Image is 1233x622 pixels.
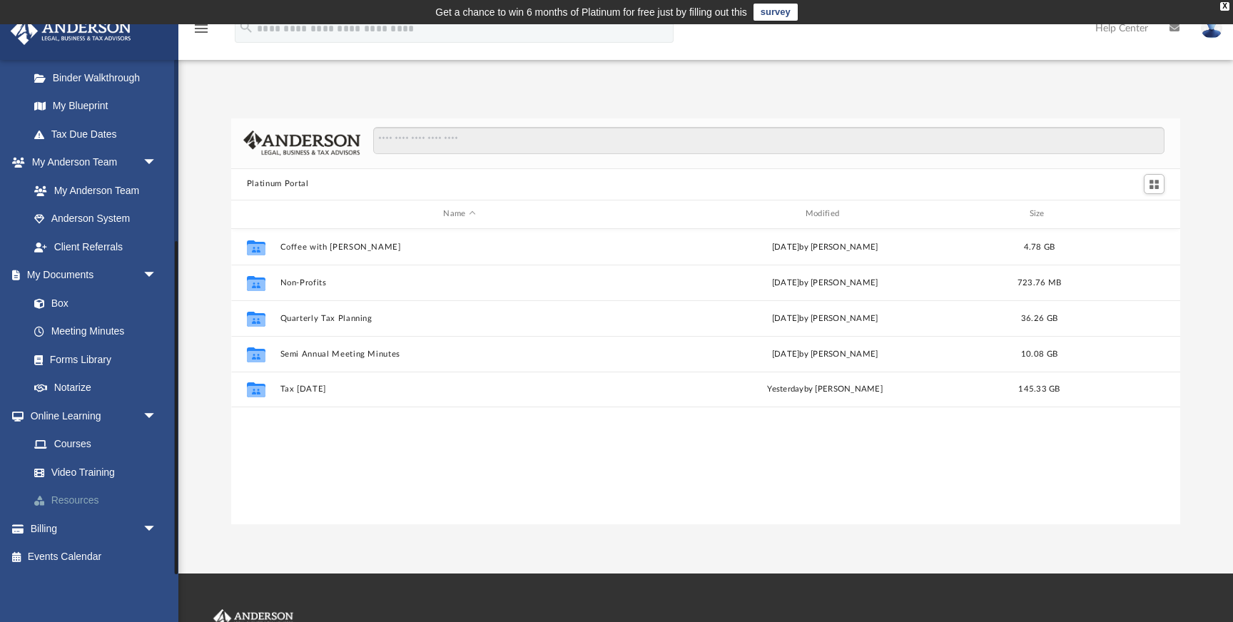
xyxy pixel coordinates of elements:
a: Online Learningarrow_drop_down [10,402,178,430]
img: Anderson Advisors Platinum Portal [6,17,136,45]
a: Binder Walkthrough [20,63,178,92]
a: My Documentsarrow_drop_down [10,261,171,290]
i: search [238,19,254,35]
a: Anderson System [20,205,171,233]
span: 723.76 MB [1018,278,1061,286]
div: Modified [645,208,1005,220]
a: Courses [20,430,178,459]
a: menu [193,27,210,37]
span: yesterday [767,385,803,393]
button: Switch to Grid View [1144,174,1165,194]
a: My Anderson Teamarrow_drop_down [10,148,171,177]
input: Search files and folders [373,127,1165,154]
a: survey [753,4,798,21]
button: Semi Annual Meeting Minutes [280,350,639,359]
span: arrow_drop_down [143,514,171,544]
button: Non-Profits [280,278,639,287]
a: Tax Due Dates [20,120,178,148]
div: [DATE] by [PERSON_NAME] [645,276,1004,289]
span: arrow_drop_down [143,402,171,431]
a: Client Referrals [20,233,171,261]
button: Coffee with [PERSON_NAME] [280,243,639,252]
span: 4.78 GB [1023,243,1055,250]
div: id [238,208,273,220]
a: Events Calendar [10,543,178,571]
div: grid [231,229,1180,525]
a: Resources [20,486,178,515]
button: Quarterly Tax Planning [280,314,639,323]
div: Name [279,208,639,220]
span: 36.26 GB [1021,314,1057,322]
div: close [1220,2,1229,11]
span: arrow_drop_down [143,261,171,290]
div: Get a chance to win 6 months of Platinum for free just by filling out this [435,4,747,21]
span: 145.33 GB [1018,385,1060,393]
div: [DATE] by [PERSON_NAME] [645,312,1004,325]
div: [DATE] by [PERSON_NAME] [645,347,1004,360]
a: Box [20,289,164,317]
a: My Anderson Team [20,176,164,205]
span: arrow_drop_down [143,148,171,178]
button: Tax [DATE] [280,384,639,394]
div: Size [1010,208,1067,220]
img: User Pic [1201,18,1222,39]
a: Notarize [20,374,171,402]
a: Forms Library [20,345,164,374]
a: My Blueprint [20,92,171,121]
a: Billingarrow_drop_down [10,514,178,543]
i: menu [193,20,210,37]
button: Platinum Portal [247,178,309,190]
a: Meeting Minutes [20,317,171,346]
div: [DATE] by [PERSON_NAME] [645,240,1004,253]
div: by [PERSON_NAME] [645,383,1004,396]
a: Video Training [20,458,171,486]
div: id [1074,208,1174,220]
span: 10.08 GB [1021,350,1057,357]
